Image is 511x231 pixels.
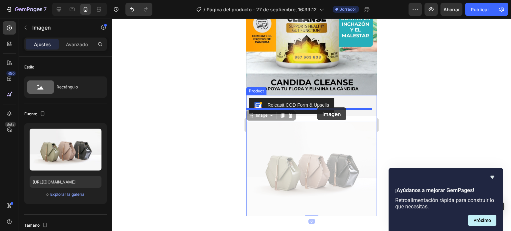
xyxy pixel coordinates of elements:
font: ¡Ayúdanos a mejorar GemPages! [395,187,474,193]
font: Beta [7,122,14,127]
h2: ¡Ayúdanos a mejorar GemPages! [395,186,496,194]
button: Publicar [465,3,495,16]
button: Explorar la galería [50,191,85,198]
font: Rectángulo [57,84,78,89]
font: Borrador [339,7,356,12]
font: Retroalimentación rápida para construir lo que necesitas. [395,197,494,210]
font: Fuente [24,111,37,116]
font: Próximo [473,218,491,223]
font: Explorar la galería [50,192,85,197]
img: imagen de vista previa [30,129,101,171]
button: Ahorrar [440,3,462,16]
font: Ahorrar [443,7,460,12]
button: Ocultar encuesta [488,173,496,181]
input: https://ejemplo.com/imagen.jpg [30,176,101,188]
font: Estilo [24,64,34,69]
button: 7 [3,3,50,16]
font: Imagen [32,24,51,31]
p: Imagen [32,24,89,32]
font: 450 [8,71,15,76]
div: ¡Ayúdanos a mejorar GemPages! [395,173,496,226]
font: Avanzado [66,42,88,47]
font: Ajustes [34,42,51,47]
iframe: Área de diseño [246,19,377,231]
button: Siguiente pregunta [468,215,496,226]
font: Publicar [471,7,489,12]
font: / [204,7,205,12]
div: Deshacer/Rehacer [125,3,152,16]
font: Página del producto - 27 de septiembre, 16:39:12 [207,7,317,12]
font: o [46,192,49,197]
font: 7 [44,6,47,13]
font: Tamaño [24,223,40,228]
